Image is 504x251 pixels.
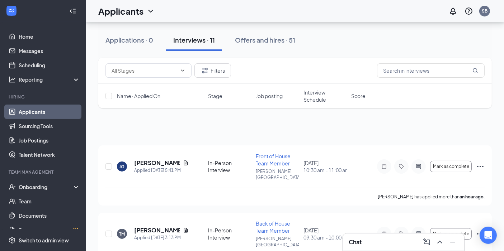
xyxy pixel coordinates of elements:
[208,159,251,174] div: In-Person Interview
[377,63,485,78] input: Search in interviews
[472,68,478,73] svg: MagnifyingGlass
[303,227,347,241] div: [DATE]
[414,231,423,237] svg: ActiveChat
[117,92,160,100] span: Name · Applied On
[303,234,347,241] span: 09:30 am - 10:00 am
[19,208,80,223] a: Documents
[9,76,16,83] svg: Analysis
[303,89,347,103] span: Interview Schedule
[351,92,366,100] span: Score
[134,167,189,174] div: Applied [DATE] 5:41 PM
[9,94,79,100] div: Hiring
[235,35,295,44] div: Offers and hires · 51
[9,237,16,244] svg: Settings
[19,105,80,119] a: Applicants
[19,237,69,244] div: Switch to admin view
[482,8,487,14] div: SB
[480,227,497,244] div: Open Intercom Messenger
[256,168,299,180] p: [PERSON_NAME][GEOGRAPHIC_DATA]
[98,5,143,17] h1: Applicants
[397,231,406,237] svg: Tag
[433,231,469,236] span: Mark as complete
[433,164,469,169] span: Mark as complete
[430,228,472,240] button: Mark as complete
[256,92,283,100] span: Job posting
[378,194,485,200] p: [PERSON_NAME] has applied more than .
[460,194,484,199] b: an hour ago
[476,230,485,238] svg: Ellipses
[208,227,251,241] div: In-Person Interview
[303,166,347,174] span: 10:30 am - 11:00 am
[194,63,231,78] button: Filter Filters
[19,119,80,133] a: Sourcing Tools
[183,160,189,166] svg: Document
[380,231,388,237] svg: Note
[430,161,472,172] button: Mark as complete
[380,164,388,169] svg: Note
[19,58,80,72] a: Scheduling
[476,162,485,171] svg: Ellipses
[119,164,125,170] div: JG
[180,68,185,73] svg: ChevronDown
[423,238,431,246] svg: ComposeMessage
[69,8,76,15] svg: Collapse
[449,7,457,15] svg: Notifications
[19,76,80,83] div: Reporting
[201,66,209,75] svg: Filter
[8,7,15,14] svg: WorkstreamLogo
[256,153,291,166] span: Front of House Team Member
[183,227,189,233] svg: Document
[19,44,80,58] a: Messages
[19,183,74,190] div: Onboarding
[414,164,423,169] svg: ActiveChat
[435,238,444,246] svg: ChevronUp
[173,35,215,44] div: Interviews · 11
[146,7,155,15] svg: ChevronDown
[447,236,458,248] button: Minimize
[105,35,153,44] div: Applications · 0
[112,67,177,74] input: All Stages
[19,194,80,208] a: Team
[9,169,79,175] div: Team Management
[19,148,80,162] a: Talent Network
[19,29,80,44] a: Home
[256,220,290,234] span: Back of House Team Member
[134,226,180,234] h5: [PERSON_NAME]
[397,164,406,169] svg: Tag
[256,236,299,248] p: [PERSON_NAME][GEOGRAPHIC_DATA]
[134,159,180,167] h5: [PERSON_NAME]
[434,236,446,248] button: ChevronUp
[9,183,16,190] svg: UserCheck
[465,7,473,15] svg: QuestionInfo
[421,236,433,248] button: ComposeMessage
[134,234,189,241] div: Applied [DATE] 3:13 PM
[349,238,362,246] h3: Chat
[208,92,222,100] span: Stage
[303,159,347,174] div: [DATE]
[19,223,80,237] a: SurveysCrown
[119,231,125,237] div: TM
[448,238,457,246] svg: Minimize
[19,133,80,148] a: Job Postings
